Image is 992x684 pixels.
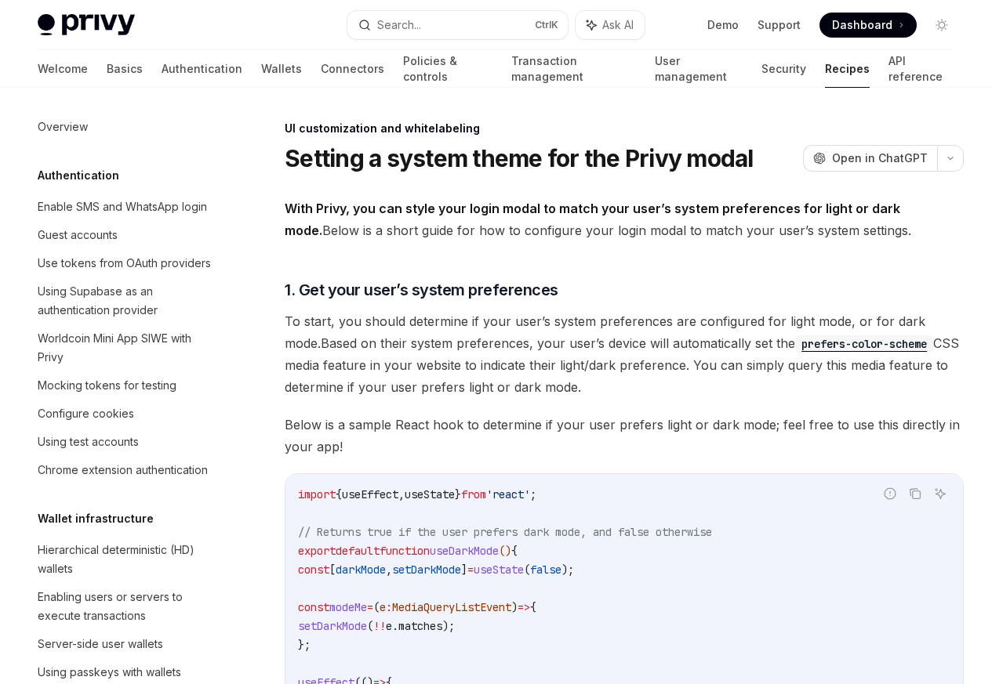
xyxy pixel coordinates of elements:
[530,563,561,577] span: false
[377,16,421,34] div: Search...
[38,254,211,273] div: Use tokens from OAuth providers
[38,663,181,682] div: Using passkeys with wallets
[25,113,226,141] a: Overview
[373,600,380,614] span: (
[285,201,900,238] strong: With Privy, you can style your login modal to match your user’s system preferences for light or d...
[298,544,336,558] span: export
[25,249,226,277] a: Use tokens from OAuth providers
[461,487,486,501] span: from
[386,563,392,577] span: ,
[285,310,964,398] span: To start, you should determine if your user’s system preferences are configured for light mode, o...
[25,456,226,484] a: Chrome extension authentication
[25,324,226,371] a: Worldcoin Mini App SIWE with Privy
[511,600,518,614] span: )
[392,619,398,633] span: .
[758,17,801,33] a: Support
[442,619,455,633] span: );
[403,50,492,88] a: Policies & controls
[329,600,367,614] span: modeMe
[905,483,925,504] button: Copy the contents from the code block
[880,483,900,504] button: Report incorrect code
[38,461,208,480] div: Chrome extension authentication
[38,588,216,625] div: Enabling users or servers to execute transactions
[832,150,928,166] span: Open in ChatGPT
[795,335,933,351] a: prefers-color-scheme
[461,563,467,577] span: ]
[511,50,635,88] a: Transaction management
[367,619,373,633] span: (
[25,630,226,658] a: Server-side user wallets
[25,400,226,428] a: Configure cookies
[38,197,207,216] div: Enable SMS and WhatsApp login
[398,619,442,633] span: matches
[342,487,398,501] span: useEffect
[285,279,558,301] span: 1. Get your user’s system preferences
[386,619,392,633] span: e
[511,544,518,558] span: {
[499,544,511,558] span: ()
[162,50,242,88] a: Authentication
[298,619,367,633] span: setDarkMode
[761,50,806,88] a: Security
[38,376,176,395] div: Mocking tokens for testing
[380,600,386,614] span: e
[832,17,892,33] span: Dashboard
[336,487,342,501] span: {
[298,600,329,614] span: const
[38,226,118,244] div: Guest accounts
[25,428,226,456] a: Using test accounts
[392,563,461,577] span: setDarkMode
[25,221,226,249] a: Guest accounts
[329,563,336,577] span: [
[486,487,530,501] span: 'react'
[535,19,558,31] span: Ctrl K
[285,121,964,136] div: UI customization and whitelabeling
[38,541,216,578] div: Hierarchical deterministic (HD) wallets
[518,600,530,614] span: =>
[467,563,474,577] span: =
[336,563,386,577] span: darkMode
[455,487,461,501] span: }
[386,600,392,614] span: :
[561,563,574,577] span: );
[25,371,226,400] a: Mocking tokens for testing
[474,563,524,577] span: useState
[285,414,964,458] span: Below is a sample React hook to determine if your user prefers light or dark mode; feel free to u...
[576,11,645,39] button: Ask AI
[38,432,139,451] div: Using test accounts
[38,404,134,423] div: Configure cookies
[373,619,386,633] span: !!
[261,50,302,88] a: Wallets
[298,638,311,652] span: };
[25,536,226,583] a: Hierarchical deterministic (HD) wallets
[819,13,917,38] a: Dashboard
[107,50,143,88] a: Basics
[321,50,384,88] a: Connectors
[602,17,634,33] span: Ask AI
[38,635,163,653] div: Server-side user wallets
[530,600,536,614] span: {
[392,600,511,614] span: MediaQueryListEvent
[25,193,226,221] a: Enable SMS and WhatsApp login
[367,600,373,614] span: =
[38,282,216,320] div: Using Supabase as an authentication provider
[795,335,933,353] code: prefers-color-scheme
[347,11,568,39] button: Search...CtrlK
[38,14,135,36] img: light logo
[285,144,754,172] h1: Setting a system theme for the Privy modal
[38,118,88,136] div: Overview
[929,13,954,38] button: Toggle dark mode
[888,50,954,88] a: API reference
[38,329,216,367] div: Worldcoin Mini App SIWE with Privy
[524,563,530,577] span: (
[25,583,226,630] a: Enabling users or servers to execute transactions
[38,50,88,88] a: Welcome
[707,17,739,33] a: Demo
[25,277,226,324] a: Using Supabase as an authentication provider
[930,483,950,504] button: Ask AI
[380,544,430,558] span: function
[38,166,119,185] h5: Authentication
[405,487,455,501] span: useState
[298,563,329,577] span: const
[285,197,964,241] span: Below is a short guide for how to configure your login modal to match your user’s system settings.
